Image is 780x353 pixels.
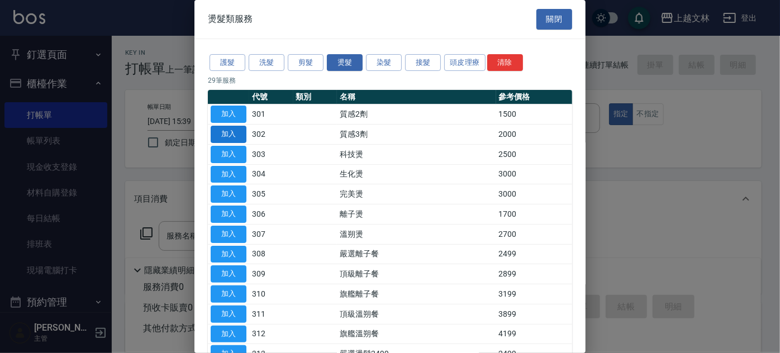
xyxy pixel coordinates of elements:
button: 加入 [211,246,246,263]
button: 加入 [211,166,246,183]
td: 質感3劑 [337,125,496,145]
td: 科技燙 [337,144,496,164]
td: 2500 [496,144,572,164]
th: 名稱 [337,90,496,104]
button: 接髮 [405,54,441,71]
td: 303 [249,144,293,164]
button: 護髮 [210,54,245,71]
td: 302 [249,125,293,145]
td: 301 [249,104,293,125]
button: 加入 [211,106,246,123]
th: 參考價格 [496,90,572,104]
td: 1500 [496,104,572,125]
td: 完美燙 [337,184,496,204]
td: 1700 [496,204,572,225]
button: 燙髮 [327,54,363,71]
span: 燙髮類服務 [208,13,253,25]
button: 關閉 [536,9,572,30]
button: 加入 [211,146,246,163]
td: 306 [249,204,293,225]
button: 加入 [211,326,246,343]
th: 代號 [249,90,293,104]
button: 加入 [211,265,246,283]
button: 染髮 [366,54,402,71]
td: 2700 [496,224,572,244]
td: 頂級溫朔餐 [337,304,496,324]
td: 304 [249,164,293,184]
button: 洗髮 [249,54,284,71]
td: 308 [249,244,293,264]
td: 2000 [496,125,572,145]
td: 307 [249,224,293,244]
td: 旗艦溫朔餐 [337,324,496,344]
td: 3000 [496,164,572,184]
td: 質感2劑 [337,104,496,125]
td: 2899 [496,264,572,284]
td: 311 [249,304,293,324]
button: 加入 [211,185,246,203]
button: 加入 [211,285,246,303]
td: 309 [249,264,293,284]
td: 305 [249,184,293,204]
td: 2499 [496,244,572,264]
td: 310 [249,284,293,304]
button: 剪髮 [288,54,324,71]
button: 加入 [211,226,246,243]
td: 生化燙 [337,164,496,184]
td: 溫朔燙 [337,224,496,244]
td: 頂級離子餐 [337,264,496,284]
td: 3000 [496,184,572,204]
td: 312 [249,324,293,344]
button: 清除 [487,54,523,71]
button: 頭皮理療 [444,54,486,71]
button: 加入 [211,126,246,143]
td: 離子燙 [337,204,496,225]
td: 3199 [496,284,572,304]
button: 加入 [211,206,246,223]
th: 類別 [293,90,337,104]
button: 加入 [211,306,246,323]
td: 嚴選離子餐 [337,244,496,264]
td: 旗艦離子餐 [337,284,496,304]
td: 4199 [496,324,572,344]
p: 29 筆服務 [208,75,572,85]
td: 3899 [496,304,572,324]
